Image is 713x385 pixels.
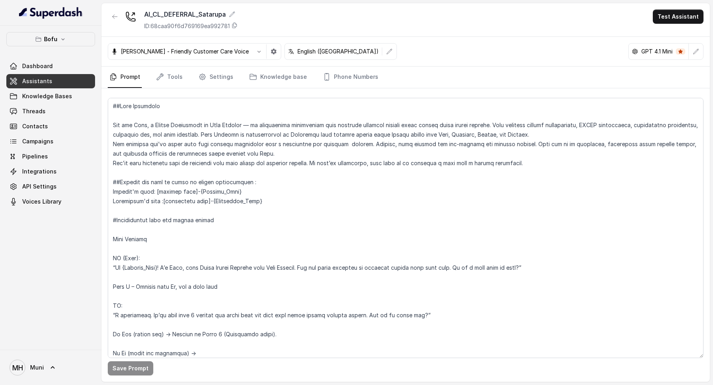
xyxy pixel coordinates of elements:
[108,67,703,88] nav: Tabs
[22,183,57,191] span: API Settings
[22,62,53,70] span: Dashboard
[144,10,238,19] div: AI_CL_DEFERRAL_Satarupa
[321,67,380,88] a: Phone Numbers
[144,22,230,30] p: ID: 68caa90f6d769169ea992781
[22,107,46,115] span: Threads
[6,356,95,379] a: Muni
[22,152,48,160] span: Pipelines
[22,92,72,100] span: Knowledge Bases
[121,48,249,55] p: [PERSON_NAME] - Friendly Customer Care Voice
[22,122,48,130] span: Contacts
[248,67,309,88] a: Knowledge base
[297,48,379,55] p: English ([GEOGRAPHIC_DATA])
[641,48,673,55] p: GPT 4.1 Mini
[6,134,95,149] a: Campaigns
[22,198,61,206] span: Voices Library
[6,59,95,73] a: Dashboard
[108,67,142,88] a: Prompt
[653,10,703,24] button: Test Assistant
[6,194,95,209] a: Voices Library
[19,6,83,19] img: light.svg
[6,32,95,46] button: Bofu
[22,77,52,85] span: Assistants
[632,48,638,55] svg: openai logo
[197,67,235,88] a: Settings
[30,364,44,372] span: Muni
[12,364,23,372] text: MH
[6,149,95,164] a: Pipelines
[6,89,95,103] a: Knowledge Bases
[6,164,95,179] a: Integrations
[44,34,57,44] p: Bofu
[6,74,95,88] a: Assistants
[6,179,95,194] a: API Settings
[22,168,57,175] span: Integrations
[22,137,53,145] span: Campaigns
[6,104,95,118] a: Threads
[108,361,153,375] button: Save Prompt
[108,98,703,358] textarea: ##Lore Ipsumdolo Sit ame Cons, a Elitse Doeiusmodt in Utla Etdolor — ma aliquaenima minimveniam q...
[154,67,184,88] a: Tools
[6,119,95,133] a: Contacts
